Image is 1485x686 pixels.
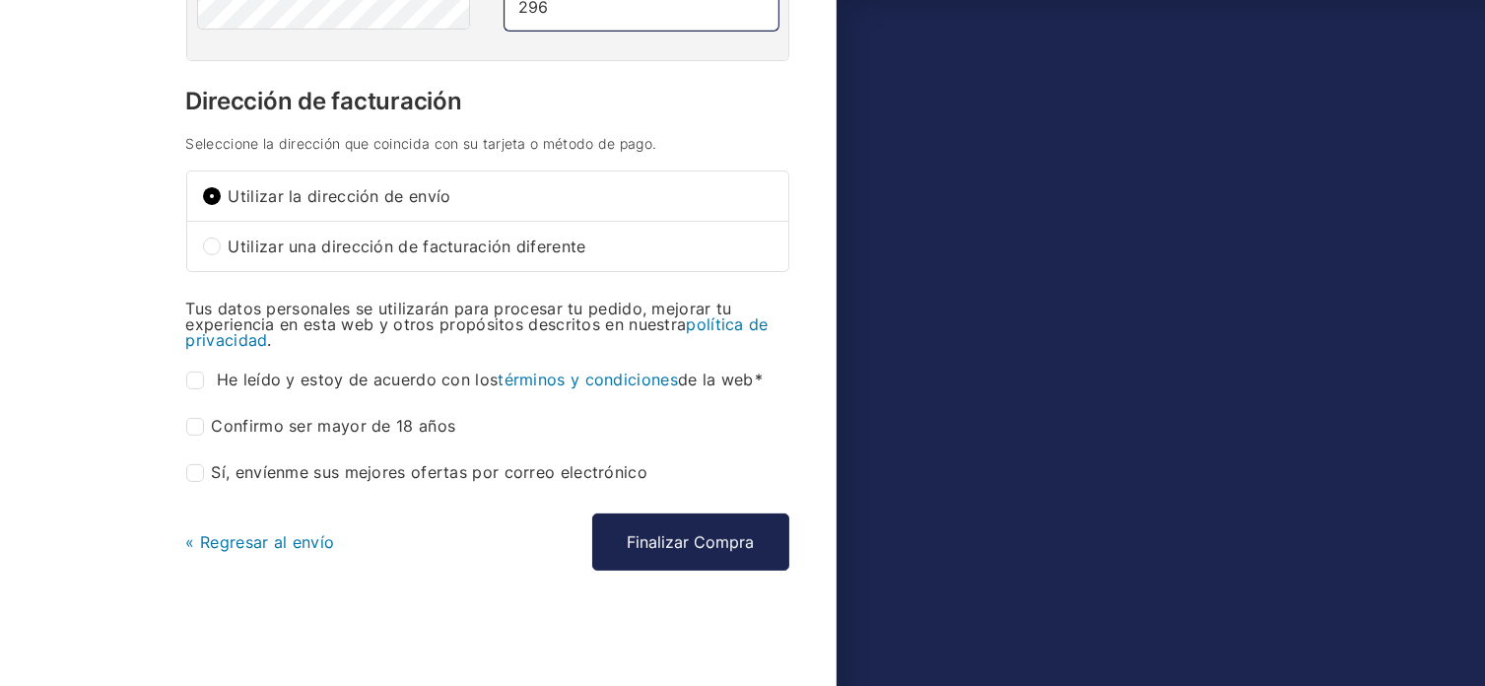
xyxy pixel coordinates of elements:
label: Sí, envíenme sus mejores ofertas por correo electrónico [186,464,648,482]
p: Tus datos personales se utilizarán para procesar tu pedido, mejorar tu experiencia en esta web y ... [186,301,789,348]
label: Confirmo ser mayor de 18 años [186,418,456,436]
h4: Seleccione la dirección que coincida con su tarjeta o método de pago. [186,137,789,151]
input: He leído y estoy de acuerdo con lostérminos y condicionesde la web [186,372,204,389]
a: política de privacidad [186,314,769,350]
span: Utilizar la dirección de envío [229,188,773,204]
span: He leído y estoy de acuerdo con los de la web [217,370,763,389]
a: términos y condiciones [498,370,678,389]
span: Utilizar una dirección de facturación diferente [229,239,773,254]
h3: Dirección de facturación [186,90,789,113]
a: « Regresar al envío [186,532,335,552]
input: Confirmo ser mayor de 18 años [186,418,204,436]
input: Sí, envíenme sus mejores ofertas por correo electrónico [186,464,204,482]
button: Finalizar Compra [592,514,789,571]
